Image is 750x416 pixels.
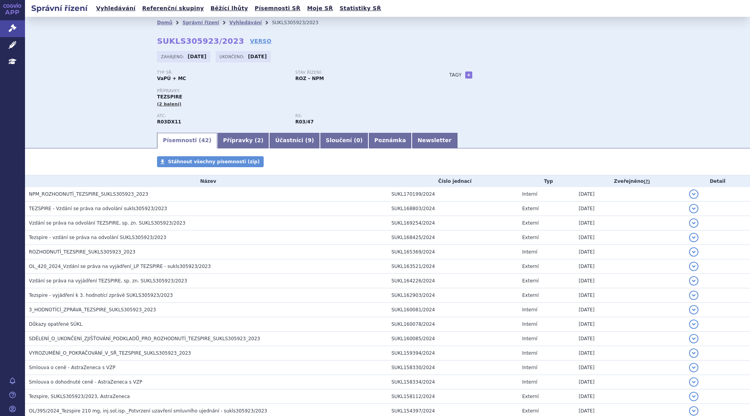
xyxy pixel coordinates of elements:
td: SUKL168803/2024 [387,202,518,216]
button: detail [689,305,698,314]
a: Písemnosti (42) [157,133,217,148]
a: Účastníci (9) [269,133,320,148]
strong: SUKLS305923/2023 [157,36,244,46]
span: Tezspire, SUKLS305923/2023, AstraZeneca [29,394,130,399]
p: Stav řízení: [295,70,426,75]
span: Externí [522,394,539,399]
span: TEZSPIRE - Vzdání se práva na odvolání sukls305923/2023 [29,206,167,211]
span: Interní [522,321,537,327]
td: [DATE] [575,245,685,259]
a: Správní řízení [182,20,219,25]
button: detail [689,392,698,401]
a: Stáhnout všechny písemnosti (zip) [157,156,264,167]
td: SUKL158334/2024 [387,375,518,389]
td: SUKL162903/2024 [387,288,518,303]
span: 42 [201,137,209,143]
span: Stáhnout všechny písemnosti (zip) [168,159,260,164]
span: (2 balení) [157,102,182,107]
span: Interní [522,365,537,370]
span: 9 [308,137,312,143]
strong: tezepelumab [295,119,314,125]
p: ATC: [157,114,287,118]
td: [DATE] [575,216,685,230]
td: SUKL160081/2024 [387,303,518,317]
span: Interní [522,336,537,341]
span: ROZHODNUTÍ_TEZSPIRE_SUKLS305923_2023 [29,249,136,255]
td: SUKL165369/2024 [387,245,518,259]
span: Vzdání se práva na odvolání TEZSPIRE, sp. zn. SUKLS305923/2023 [29,220,186,226]
td: SUKL169254/2024 [387,216,518,230]
a: Newsletter [412,133,457,148]
strong: [DATE] [248,54,267,59]
span: SDĚLENÍ_O_UKONČENÍ_ZJIŠŤOVÁNÍ_PODKLADŮ_PRO_ROZHODNUTÍ_TEZSPIRE_SUKLS305923_2023 [29,336,260,341]
button: detail [689,262,698,271]
span: TEZSPIRE [157,94,182,100]
span: Externí [522,235,539,240]
button: detail [689,276,698,286]
td: SUKL159394/2024 [387,346,518,361]
td: [DATE] [575,375,685,389]
td: [DATE] [575,389,685,404]
a: Vyhledávání [94,3,138,14]
p: RS: [295,114,426,118]
span: Interní [522,379,537,385]
td: [DATE] [575,187,685,202]
button: detail [689,320,698,329]
span: Interní [522,191,537,197]
td: SUKL170199/2024 [387,187,518,202]
td: [DATE] [575,346,685,361]
td: SUKL158330/2024 [387,361,518,375]
span: 2 [257,137,261,143]
span: OL_420_2024_Vzdání se práva na vyjádření_LP TEZSPIRE - sukls305923/2023 [29,264,211,269]
strong: ROZ – NPM [295,76,324,81]
td: [DATE] [575,303,685,317]
button: detail [689,218,698,228]
span: VYROZUMĚNÍ_O_POKRAČOVÁNÍ_V_SŘ_TEZSPIRE_SUKLS305923_2023 [29,350,191,356]
td: SUKL158112/2024 [387,389,518,404]
span: NPM_ROZHODNUTÍ_TEZSPIRE_SUKLS305923_2023 [29,191,148,197]
span: Externí [522,293,539,298]
span: Externí [522,278,539,284]
span: OL/395/2024_Tezspire 210 mg, inj.sol.isp._Potvrzení uzavření smluvního ujednání - sukls305923/2023 [29,408,267,414]
td: [DATE] [575,202,685,216]
td: [DATE] [575,274,685,288]
th: Název [25,175,387,187]
span: Zahájeno: [161,54,186,60]
strong: [DATE] [188,54,207,59]
span: 3_HODNOTÍCÍ_ZPRÁVA_TEZSPIRE_SUKLS305923_2023 [29,307,156,312]
span: 0 [356,137,360,143]
a: Poznámka [368,133,412,148]
span: Ukončeno: [220,54,246,60]
span: Smlouva o dohodnuté ceně - AstraZeneca s VZP [29,379,142,385]
td: [DATE] [575,332,685,346]
td: SUKL160078/2024 [387,317,518,332]
span: Vzdání se práva na vyjádření TEZSPIRE, sp. zn. SUKLS305923/2023 [29,278,187,284]
button: detail [689,204,698,213]
h3: Tagy [449,70,462,80]
td: SUKL164226/2024 [387,274,518,288]
span: Externí [522,264,539,269]
button: detail [689,406,698,416]
td: SUKL163521/2024 [387,259,518,274]
td: [DATE] [575,317,685,332]
a: Referenční skupiny [140,3,206,14]
a: Přípravky (2) [217,133,269,148]
span: Interní [522,307,537,312]
span: Externí [522,408,539,414]
a: Sloučení (0) [320,133,368,148]
th: Typ [518,175,575,187]
th: Číslo jednací [387,175,518,187]
span: Tezspire - vyjádření k 3. hodnotící zprávě SUKLS305923/2023 [29,293,173,298]
span: Smlouva o ceně - AstraZeneca s VZP [29,365,115,370]
button: detail [689,247,698,257]
a: Statistiky SŘ [337,3,383,14]
th: Detail [685,175,750,187]
td: [DATE] [575,361,685,375]
button: detail [689,189,698,199]
td: [DATE] [575,230,685,245]
button: detail [689,334,698,343]
a: Vyhledávání [229,20,262,25]
button: detail [689,291,698,300]
span: Interní [522,249,537,255]
td: SUKL160085/2024 [387,332,518,346]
